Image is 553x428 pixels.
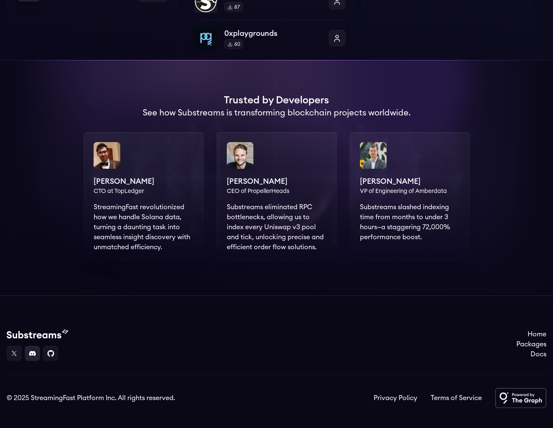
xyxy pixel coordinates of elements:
a: 0xplaygrounds0xplaygrounds60 [194,20,345,50]
img: Powered by The Graph [495,388,546,408]
a: Docs [516,349,546,359]
a: Terms of Service [431,393,482,403]
div: © 2025 StreamingFast Platform Inc. All rights reserved. [7,393,175,403]
div: 87 [224,2,243,12]
p: 0xplaygrounds [224,28,322,39]
div: 60 [224,39,243,49]
img: 0xplaygrounds [194,27,218,50]
a: Home [516,329,546,339]
h2: See how Substreams is transforming blockchain projects worldwide. [143,107,411,119]
h1: Trusted by Developers [224,94,329,107]
img: Substream's logo [7,329,68,339]
a: Packages [516,339,546,349]
a: Privacy Policy [374,393,417,403]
